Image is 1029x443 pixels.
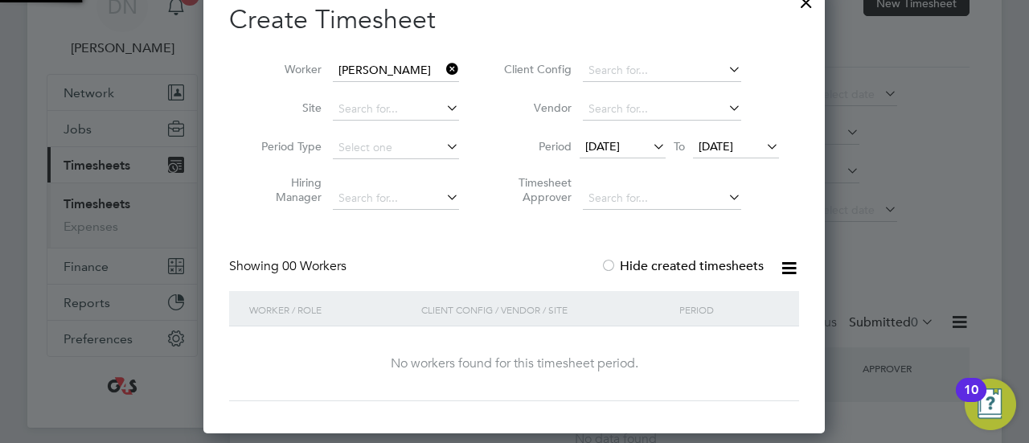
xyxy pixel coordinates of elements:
[499,139,572,154] label: Period
[499,62,572,76] label: Client Config
[249,62,322,76] label: Worker
[333,59,459,82] input: Search for...
[675,291,783,328] div: Period
[964,390,978,411] div: 10
[417,291,675,328] div: Client Config / Vendor / Site
[229,258,350,275] div: Showing
[249,175,322,204] label: Hiring Manager
[282,258,346,274] span: 00 Workers
[333,187,459,210] input: Search for...
[583,187,741,210] input: Search for...
[333,98,459,121] input: Search for...
[333,137,459,159] input: Select one
[669,136,690,157] span: To
[249,139,322,154] label: Period Type
[499,100,572,115] label: Vendor
[965,379,1016,430] button: Open Resource Center, 10 new notifications
[583,59,741,82] input: Search for...
[583,98,741,121] input: Search for...
[245,355,783,372] div: No workers found for this timesheet period.
[499,175,572,204] label: Timesheet Approver
[229,3,799,37] h2: Create Timesheet
[245,291,417,328] div: Worker / Role
[601,258,764,274] label: Hide created timesheets
[249,100,322,115] label: Site
[699,139,733,154] span: [DATE]
[585,139,620,154] span: [DATE]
